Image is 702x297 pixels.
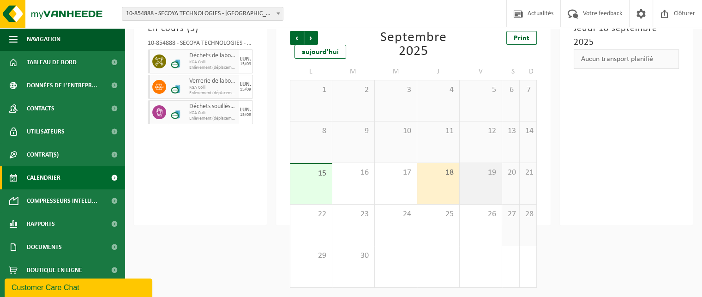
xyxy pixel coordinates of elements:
span: 12 [464,126,497,136]
span: Enlèvement (déplacement exclu) [189,116,237,121]
span: 6 [507,85,514,95]
span: Navigation [27,28,60,51]
span: 10-854888 - SECOYA TECHNOLOGIES - LOUVAIN-LA-NEUVE [122,7,283,20]
span: 21 [524,168,532,178]
span: 11 [422,126,455,136]
td: M [375,63,417,80]
span: 2 [337,85,370,95]
span: 19 [464,168,497,178]
td: L [290,63,332,80]
div: 10-854888 - SECOYA TECHNOLOGIES - [GEOGRAPHIC_DATA] [148,40,253,49]
span: Contrat(s) [27,143,59,166]
div: Septembre 2025 [370,31,457,59]
div: aujourd'hui [294,45,346,59]
span: 14 [524,126,532,136]
div: 15/09 [240,87,251,92]
span: Tableau de bord [27,51,77,74]
span: Calendrier [27,166,60,189]
div: Aucun transport planifié [574,49,679,69]
span: Verrerie de laboratoire [189,78,237,85]
td: D [520,63,537,80]
span: 25 [422,209,455,219]
span: Précédent [290,31,304,45]
span: Suivant [304,31,318,45]
span: 8 [295,126,327,136]
span: 30 [337,251,370,261]
span: 28 [524,209,532,219]
span: 5 [464,85,497,95]
span: 3 [379,85,412,95]
span: Documents [27,236,62,259]
span: Rapports [27,212,55,236]
td: J [417,63,460,80]
span: 3 [190,24,195,33]
span: 1 [295,85,327,95]
span: Déchets de laboratoire (corrosif - inflammable) [189,52,237,60]
span: 4 [422,85,455,95]
span: 24 [379,209,412,219]
h3: En cours ( ) [148,22,253,36]
span: 9 [337,126,370,136]
span: KGA Colli [189,110,237,116]
span: Boutique en ligne [27,259,82,282]
span: 27 [507,209,514,219]
a: Print [506,31,537,45]
iframe: chat widget [5,277,154,297]
img: LP-OT-00060-CU [171,55,185,68]
span: KGA Colli [189,85,237,91]
img: LP-OT-00060-CU [171,105,185,119]
span: KGA Colli [189,60,237,65]
span: 16 [337,168,370,178]
div: LUN. [240,107,251,113]
span: Déchets souillés, inflammable [189,103,237,110]
div: 15/09 [240,113,251,117]
td: V [460,63,502,80]
span: Print [514,35,529,42]
span: 10-854888 - SECOYA TECHNOLOGIES - LOUVAIN-LA-NEUVE [122,7,283,21]
span: 18 [422,168,455,178]
img: LP-OT-00060-CU [171,80,185,94]
span: Utilisateurs [27,120,65,143]
span: Enlèvement (déplacement exclu) [189,65,237,71]
span: 17 [379,168,412,178]
span: 13 [507,126,514,136]
span: 20 [507,168,514,178]
span: 29 [295,251,327,261]
span: Compresseurs intelli... [27,189,97,212]
span: 26 [464,209,497,219]
span: Enlèvement (déplacement exclu) [189,91,237,96]
span: Contacts [27,97,54,120]
span: 7 [524,85,532,95]
span: 15 [295,169,327,179]
div: LUN. [240,82,251,87]
div: LUN. [240,56,251,62]
span: 10 [379,126,412,136]
h3: Jeudi 18 septembre 2025 [574,22,679,49]
td: M [332,63,375,80]
span: Données de l'entrepr... [27,74,97,97]
td: S [502,63,519,80]
span: 22 [295,209,327,219]
span: 23 [337,209,370,219]
div: 15/09 [240,62,251,67]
